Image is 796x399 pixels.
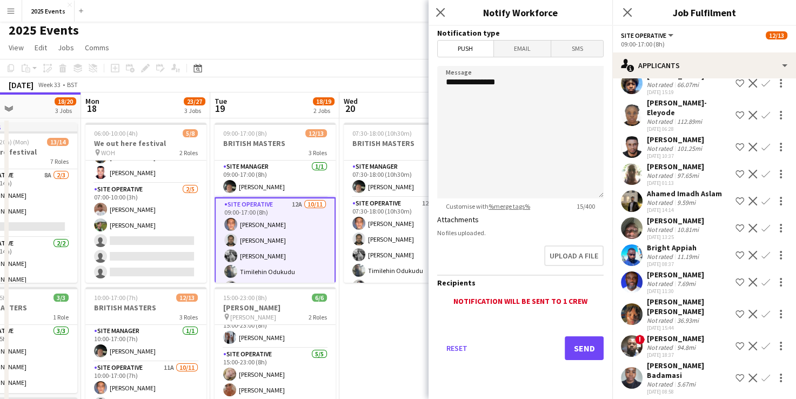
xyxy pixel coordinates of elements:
[9,22,79,38] h1: 2025 Events
[50,157,69,165] span: 7 Roles
[675,280,698,288] div: 7.69mi
[647,89,704,96] div: [DATE] 15:19
[565,336,604,360] button: Send
[647,297,731,316] div: [PERSON_NAME] [PERSON_NAME]
[675,198,698,207] div: 9.59mi
[647,207,722,214] div: [DATE] 14:14
[53,294,69,302] span: 3/3
[647,234,704,241] div: [DATE] 13:25
[215,96,227,106] span: Tue
[647,343,675,351] div: Not rated
[85,96,99,106] span: Mon
[85,123,206,283] app-job-card: 06:00-10:00 (4h)5/8We out here festival WOH2 RolesSite Operative3/306:00-10:00 (4h)[PERSON_NAME][...
[647,216,704,225] div: [PERSON_NAME]
[101,149,115,157] span: WOH
[437,215,479,224] label: Attachments
[647,261,701,268] div: [DATE] 08:37
[53,41,78,55] a: Jobs
[344,161,465,197] app-card-role: Site Manager1/107:30-18:00 (10h30m)[PERSON_NAME]
[647,125,731,132] div: [DATE] 06:28
[494,41,551,57] span: Email
[675,343,698,351] div: 94.8mi
[675,316,701,324] div: 36.93mi
[47,138,69,146] span: 13/14
[551,41,603,57] span: SMS
[344,96,358,106] span: Wed
[647,334,704,343] div: [PERSON_NAME]
[647,162,704,171] div: [PERSON_NAME]
[215,197,336,396] app-card-role: Site Operative12A10/1109:00-17:00 (8h)[PERSON_NAME][PERSON_NAME][PERSON_NAME]Timilehin Odukudu
[675,380,698,388] div: 5.67mi
[647,152,704,159] div: [DATE] 10:37
[647,361,731,380] div: [PERSON_NAME] Badamasi
[647,189,722,198] div: Ahamed Imadh Aslam
[215,161,336,197] app-card-role: Site Manager1/109:00-17:00 (8h)[PERSON_NAME]
[621,40,787,48] div: 09:00-17:00 (8h)
[437,202,539,210] span: Customise with
[309,313,327,321] span: 2 Roles
[647,198,675,207] div: Not rated
[179,313,198,321] span: 3 Roles
[675,171,701,179] div: 97.65mi
[437,336,476,360] button: Reset
[215,311,336,348] app-card-role: Site Manager1/115:00-23:00 (8h)[PERSON_NAME]
[312,294,327,302] span: 6/6
[342,102,358,115] span: 20
[544,245,604,266] button: Upload a file
[184,107,205,115] div: 3 Jobs
[179,149,198,157] span: 2 Roles
[647,117,675,125] div: Not rated
[223,294,267,302] span: 15:00-23:00 (8h)
[621,31,675,39] button: Site Operative
[94,294,138,302] span: 10:00-17:00 (7h)
[53,313,69,321] span: 1 Role
[30,41,51,55] a: Edit
[647,98,731,117] div: [PERSON_NAME]-Eleyode
[647,252,675,261] div: Not rated
[568,202,604,210] span: 15 / 400
[58,43,74,52] span: Jobs
[647,270,704,280] div: [PERSON_NAME]
[55,97,76,105] span: 18/20
[230,313,276,321] span: [PERSON_NAME]
[85,138,206,148] h3: We out here festival
[647,225,675,234] div: Not rated
[309,149,327,157] span: 3 Roles
[344,197,465,394] app-card-role: Site Operative12A10/1107:30-18:00 (10h30m)[PERSON_NAME][PERSON_NAME][PERSON_NAME]Timilehin Odukud...
[223,129,267,137] span: 09:00-17:00 (8h)
[675,252,701,261] div: 11.19mi
[344,123,465,283] app-job-card: 07:30-18:00 (10h30m)12/13BRITISH MASTERS3 RolesSite Manager1/107:30-18:00 (10h30m)[PERSON_NAME]Si...
[647,316,675,324] div: Not rated
[675,81,701,89] div: 66.07mi
[612,52,796,78] div: Applicants
[94,129,138,137] span: 06:00-10:00 (4h)
[81,41,113,55] a: Comms
[675,225,701,234] div: 10.81mi
[85,43,109,52] span: Comms
[9,79,34,90] div: [DATE]
[647,380,675,388] div: Not rated
[647,388,731,395] div: [DATE] 08:58
[22,1,75,22] button: 2025 Events
[647,280,675,288] div: Not rated
[344,138,465,148] h3: BRITISH MASTERS
[85,183,206,283] app-card-role: Site Operative2/507:00-10:00 (3h)[PERSON_NAME][PERSON_NAME]
[9,43,24,52] span: View
[437,28,604,38] h3: Notification type
[675,117,704,125] div: 112.89mi
[176,294,198,302] span: 12/13
[305,129,327,137] span: 12/13
[55,107,76,115] div: 3 Jobs
[635,335,645,344] span: !
[612,5,796,19] h3: Job Fulfilment
[85,325,206,362] app-card-role: Site Manager1/110:00-17:00 (7h)[PERSON_NAME]
[313,97,335,105] span: 18/19
[4,41,28,55] a: View
[647,324,731,331] div: [DATE] 15:44
[429,5,612,19] h3: Notify Workforce
[647,243,701,252] div: Bright Appiah
[438,41,493,57] span: Push
[647,351,704,358] div: [DATE] 18:37
[215,123,336,283] div: 09:00-17:00 (8h)12/13BRITISH MASTERS3 RolesSite Manager1/109:00-17:00 (8h)[PERSON_NAME]Site Opera...
[215,138,336,148] h3: BRITISH MASTERS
